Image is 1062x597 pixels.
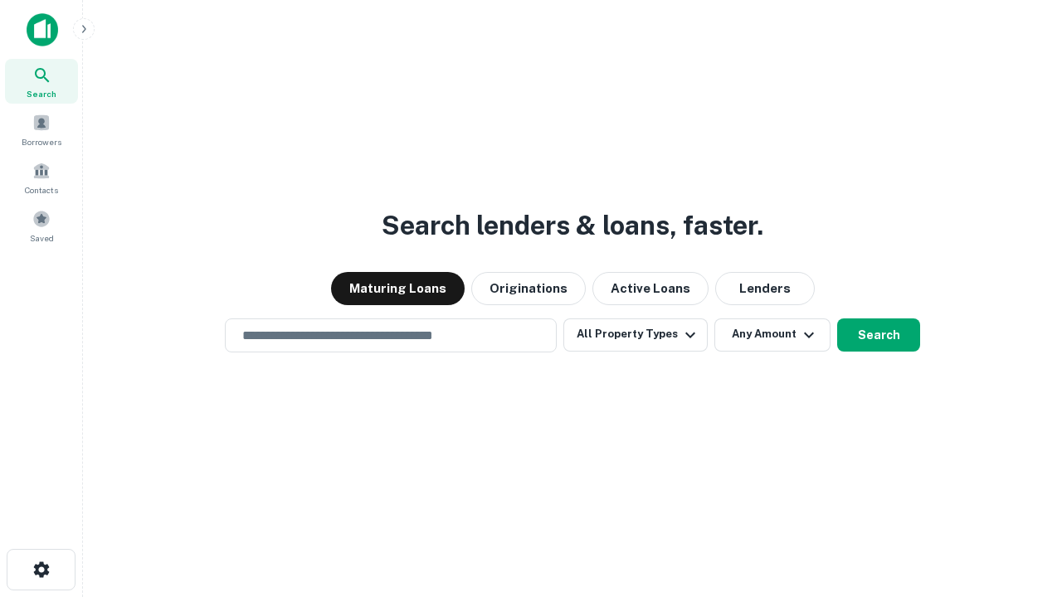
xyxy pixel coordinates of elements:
[5,59,78,104] a: Search
[5,107,78,152] a: Borrowers
[30,231,54,245] span: Saved
[27,13,58,46] img: capitalize-icon.png
[27,87,56,100] span: Search
[563,318,708,352] button: All Property Types
[331,272,465,305] button: Maturing Loans
[715,272,815,305] button: Lenders
[471,272,586,305] button: Originations
[837,318,920,352] button: Search
[25,183,58,197] span: Contacts
[5,155,78,200] a: Contacts
[714,318,831,352] button: Any Amount
[592,272,709,305] button: Active Loans
[979,411,1062,491] iframe: Chat Widget
[382,206,763,245] h3: Search lenders & loans, faster.
[5,203,78,248] a: Saved
[22,135,61,148] span: Borrowers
